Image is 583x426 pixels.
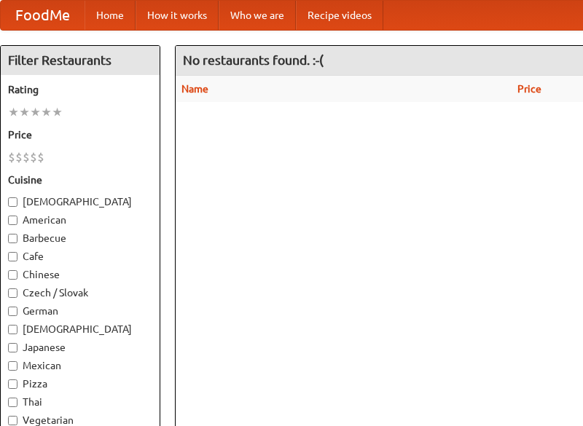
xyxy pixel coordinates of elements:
label: [DEMOGRAPHIC_DATA] [8,194,152,209]
label: Czech / Slovak [8,285,152,300]
label: Barbecue [8,231,152,245]
input: [DEMOGRAPHIC_DATA] [8,325,17,334]
a: FoodMe [1,1,85,30]
input: Cafe [8,252,17,261]
label: Thai [8,395,152,409]
li: ★ [30,104,41,120]
ng-pluralize: No restaurants found. :-( [183,53,324,67]
input: [DEMOGRAPHIC_DATA] [8,197,17,207]
h4: Filter Restaurants [1,46,160,75]
li: ★ [19,104,30,120]
label: American [8,213,152,227]
a: Who we are [219,1,296,30]
label: Chinese [8,267,152,282]
label: Cafe [8,249,152,264]
label: Pizza [8,376,152,391]
input: Thai [8,398,17,407]
input: Vegetarian [8,416,17,425]
li: $ [15,149,23,165]
input: American [8,216,17,225]
input: Japanese [8,343,17,352]
a: Recipe videos [296,1,383,30]
input: Barbecue [8,234,17,243]
li: $ [37,149,44,165]
input: Mexican [8,361,17,371]
h5: Rating [8,82,152,97]
li: $ [8,149,15,165]
input: Pizza [8,379,17,389]
a: How it works [136,1,219,30]
h5: Cuisine [8,173,152,187]
li: ★ [8,104,19,120]
li: $ [23,149,30,165]
li: ★ [52,104,63,120]
label: Japanese [8,340,152,355]
li: $ [30,149,37,165]
input: Czech / Slovak [8,288,17,298]
label: German [8,304,152,318]
label: [DEMOGRAPHIC_DATA] [8,322,152,336]
h5: Price [8,127,152,142]
a: Price [517,83,541,95]
li: ★ [41,104,52,120]
a: Home [85,1,136,30]
input: German [8,307,17,316]
a: Name [181,83,208,95]
input: Chinese [8,270,17,280]
label: Mexican [8,358,152,373]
